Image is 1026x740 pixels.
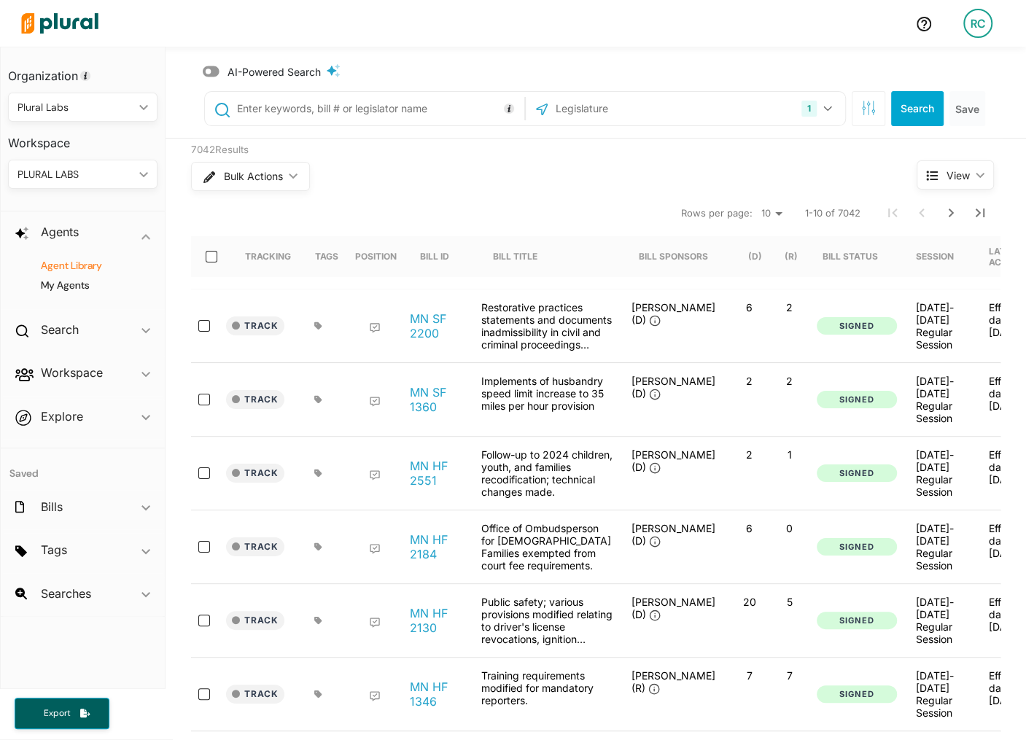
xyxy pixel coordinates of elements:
div: Bill Title [493,251,537,262]
h2: Tags [41,542,67,558]
div: [DATE]-[DATE] Regular Session [916,301,965,351]
input: select-row-state-mn-2025_2026-sf1360 [198,394,210,405]
a: MN HF 2184 [410,532,465,561]
input: select-row-state-mn-2025_2026-hf2551 [198,467,210,479]
button: Export [15,698,109,729]
p: 2 [775,301,804,313]
div: Add Position Statement [369,543,381,555]
p: 7 [775,669,804,682]
h2: Searches [41,585,91,601]
span: View [947,168,970,183]
div: Tooltip anchor [79,69,92,82]
input: select-row-state-mn-2025_2026-hf1346 [198,688,210,700]
div: Add Position Statement [369,322,381,334]
p: 0 [775,522,804,534]
span: [PERSON_NAME] (D) [631,448,715,473]
p: 1 [775,448,804,461]
a: My Agents [23,279,150,292]
div: Restorative practices statements and documents inadmissibility in civil and criminal proceedings ... [474,301,620,351]
input: select-row-state-mn-2025_2026-hf2184 [198,541,210,553]
div: Session [916,251,954,262]
div: Bill Sponsors [639,251,708,262]
a: RC [952,3,1004,44]
button: Signed [817,538,897,556]
div: Add Position Statement [369,470,381,481]
p: 7 [735,669,763,682]
span: [PERSON_NAME] (R) [631,669,715,694]
div: Follow-up to 2024 children, youth, and families recodification; technical changes made. [474,448,620,498]
button: Track [226,685,284,704]
input: select-row-state-mn-2025_2026-sf2200 [198,320,210,332]
input: Enter keywords, bill # or legislator name [236,95,521,122]
span: [PERSON_NAME] (D) [631,522,715,547]
a: MN HF 2130 [410,606,465,635]
button: Signed [817,685,897,704]
div: Session [916,236,967,277]
span: [PERSON_NAME] (D) [631,596,715,620]
div: Add tags [314,395,322,404]
span: AI-Powered Search [228,64,321,79]
div: Bill Status [823,251,878,262]
button: Next Page [936,198,965,227]
div: (R) [785,236,798,277]
div: Public safety; various provisions modified relating to driver's license revocations, ignition int... [474,596,620,645]
p: 6 [735,301,763,313]
div: Training requirements modified for mandatory reporters. [474,669,620,719]
button: Signed [817,317,897,335]
div: Position [355,251,397,262]
a: MN SF 2200 [410,311,465,340]
div: Tracking [245,236,291,277]
div: Bill Title [493,236,551,277]
p: 2 [775,375,804,387]
div: Add tags [314,616,322,625]
span: Bulk Actions [224,171,283,182]
div: Add Position Statement [369,396,381,408]
button: Signed [817,391,897,409]
div: 1 [801,101,817,117]
div: Tags [315,236,338,277]
div: Add tags [314,690,322,698]
button: Track [226,390,284,409]
input: Legislature [554,95,710,122]
h2: Workspace [41,365,103,381]
div: Implements of husbandry speed limit increase to 35 miles per hour provision [474,375,620,424]
p: 20 [735,596,763,608]
div: Bill ID [420,236,462,277]
button: First Page [878,198,907,227]
div: RC [963,9,992,38]
span: [PERSON_NAME] (D) [631,301,715,326]
div: Bill Sponsors [639,236,708,277]
button: Save [949,91,985,126]
input: select-all-rows [206,251,217,262]
div: Bill ID [420,251,449,262]
div: (D) [748,251,762,262]
button: Previous Page [907,198,936,227]
div: (R) [785,251,798,262]
div: Tracking [245,251,291,262]
a: Agent Library [23,259,150,273]
h3: Workspace [8,122,158,154]
div: PLURAL LABS [18,167,133,182]
div: Add tags [314,322,322,330]
p: 2 [735,448,763,461]
div: Tooltip anchor [502,102,516,115]
div: [DATE]-[DATE] Regular Session [916,596,965,645]
button: Bulk Actions [191,162,310,191]
h2: Search [41,322,79,338]
a: MN HF 2551 [410,459,465,488]
div: Tags [315,251,338,262]
div: [DATE]-[DATE] Regular Session [916,522,965,572]
div: Add tags [314,542,322,551]
button: Track [226,611,284,630]
p: 6 [735,522,763,534]
p: 2 [735,375,763,387]
span: 1-10 of 7042 [805,206,860,221]
button: Track [226,316,284,335]
h4: Saved [1,448,165,484]
h2: Explore [41,408,83,424]
h3: Organization [8,55,158,87]
span: Export [34,707,80,720]
div: [DATE]-[DATE] Regular Session [916,669,965,719]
